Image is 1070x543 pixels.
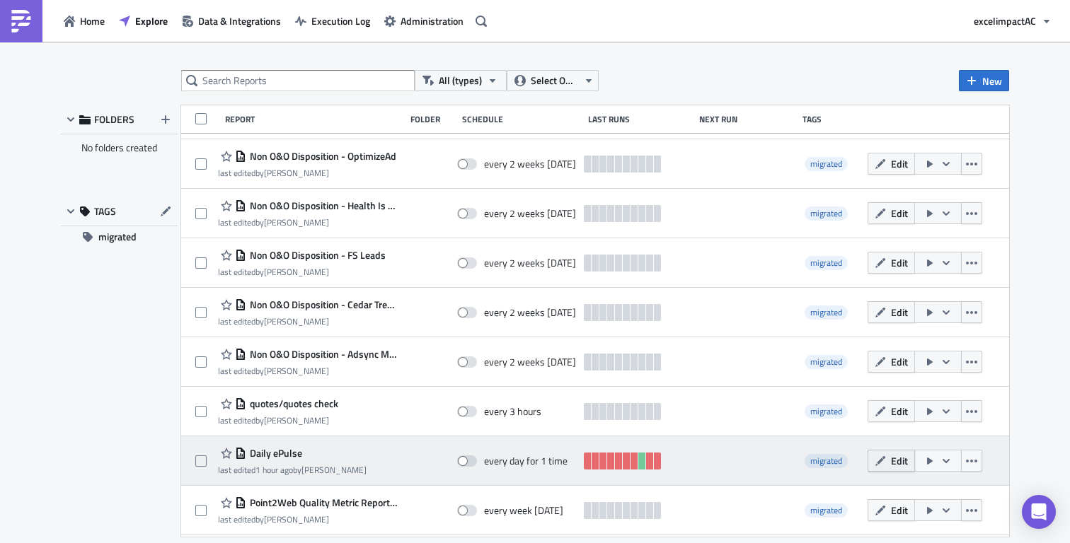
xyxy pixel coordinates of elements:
img: PushMetrics [10,10,33,33]
span: Edit [891,404,908,419]
button: Edit [868,202,915,224]
span: New [982,74,1002,88]
span: migrated [805,503,848,518]
input: Search Reports [181,70,415,91]
div: last edited by [PERSON_NAME] [218,168,396,178]
span: Non O&O Disposition - OptimizeAd [246,150,396,163]
button: Edit [868,450,915,472]
div: No folders created [61,134,178,161]
div: Schedule [462,114,581,124]
span: migrated [805,206,848,221]
span: Home [80,13,105,28]
button: migrated [61,226,178,247]
span: migrated [805,454,848,468]
div: Last Runs [588,114,692,124]
div: every day for 1 time [484,455,568,467]
span: migrated [810,157,842,170]
div: last edited by [PERSON_NAME] [218,316,398,327]
div: Tags [802,114,862,124]
span: Non O&O Disposition - Adsync Media [246,348,398,361]
div: last edited by [PERSON_NAME] [218,415,338,426]
span: Edit [891,156,908,171]
span: migrated [810,404,842,418]
span: FOLDERS [94,113,134,126]
div: every 2 weeks on Monday [484,257,576,269]
span: Point2Web Quality Metric Report v2 [246,496,398,509]
span: Explore [135,13,168,28]
div: Next Run [699,114,796,124]
span: Edit [891,354,908,369]
span: migrated [810,206,842,220]
span: migrated [805,305,848,320]
span: Select Owner [531,73,578,88]
button: Edit [868,252,915,274]
span: Data & Integrations [198,13,281,28]
button: Data & Integrations [175,10,288,32]
span: All (types) [439,73,482,88]
span: Edit [891,255,908,270]
button: Edit [868,499,915,521]
time: 2025-09-23T13:12:25Z [255,463,293,477]
span: Edit [891,453,908,468]
span: quotes/quotes check [246,397,338,410]
div: every 2 weeks on Monday [484,158,576,170]
span: migrated [810,454,842,467]
div: Folder [410,114,455,124]
button: New [959,70,1009,91]
div: Open Intercom Messenger [1022,495,1056,529]
div: last edited by [PERSON_NAME] [218,366,398,376]
span: migrated [810,503,842,517]
span: migrated [805,157,848,171]
div: last edited by [PERSON_NAME] [218,514,398,525]
span: Execution Log [311,13,370,28]
span: Non O&O Disposition - FS Leads [246,249,386,262]
button: Edit [868,301,915,323]
div: every 2 weeks on Monday [484,207,576,220]
div: every 2 weeks on Monday [484,356,576,368]
div: Report [225,114,403,124]
span: migrated [805,355,848,369]
button: Administration [377,10,471,32]
span: migrated [98,226,137,247]
div: every 3 hours [484,405,541,418]
button: Explore [112,10,175,32]
button: Edit [868,400,915,422]
button: Home [57,10,112,32]
span: migrated [805,256,848,270]
div: every week on Monday [484,504,563,517]
span: TAGS [94,205,116,218]
span: migrated [810,305,842,319]
span: migrated [805,404,848,419]
span: Edit [891,206,908,221]
button: excelimpactAC [967,10,1059,32]
span: Daily ePulse [246,447,302,460]
span: migrated [810,355,842,368]
span: Edit [891,305,908,320]
span: Edit [891,503,908,518]
div: last edited by [PERSON_NAME] [218,217,398,228]
button: All (types) [415,70,507,91]
span: Non O&O Disposition - Health Is Wealth Marketing [246,199,398,212]
span: excelimpact AC [974,13,1036,28]
span: Administration [401,13,464,28]
div: every 2 weeks on Monday [484,306,576,319]
button: Select Owner [507,70,599,91]
span: migrated [810,256,842,269]
button: Edit [868,351,915,373]
div: last edited by [PERSON_NAME] [218,267,386,277]
button: Execution Log [288,10,377,32]
button: Edit [868,153,915,175]
div: last edited by [PERSON_NAME] [218,465,367,475]
span: Non O&O Disposition - Cedar Tree Media [246,298,398,311]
